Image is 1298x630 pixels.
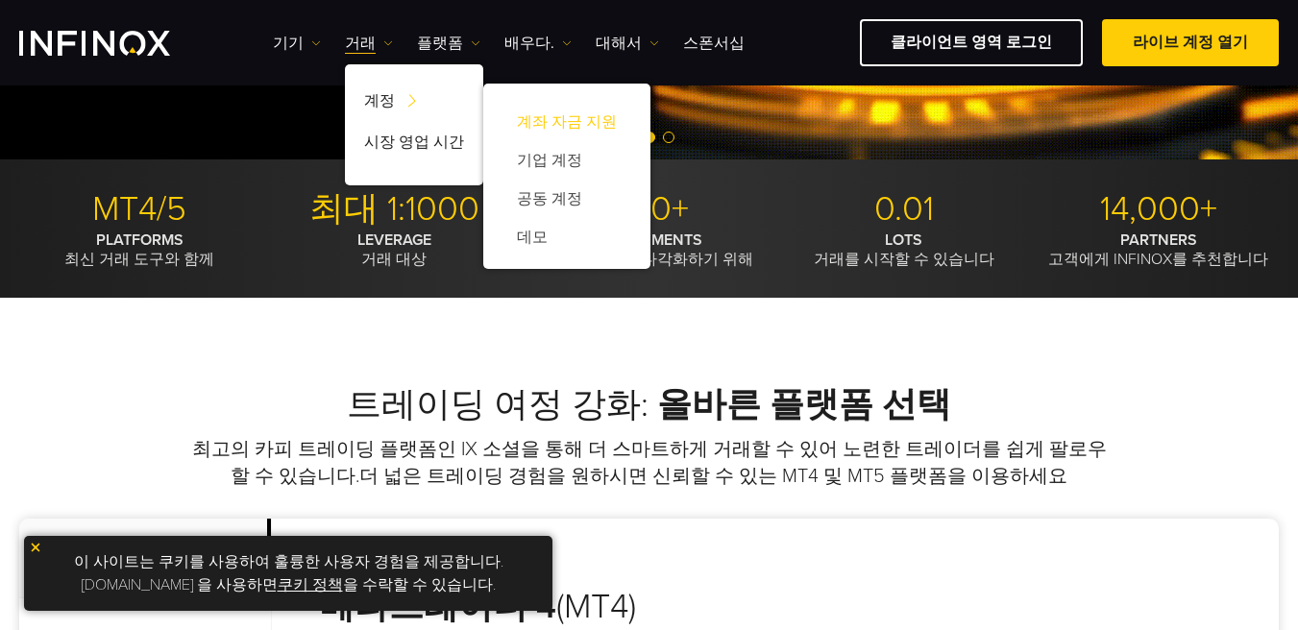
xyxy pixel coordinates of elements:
[29,541,42,554] img: yellow close icon
[517,189,582,208] font: 공동 계정
[278,575,343,594] a: 쿠키 정책
[345,32,393,55] a: 거래
[19,31,215,56] a: INFINOX Logo
[1048,250,1268,269] font: 고객에게 INFINOX를 추천합니다
[1120,230,1197,250] strong: PARTNERS
[357,230,431,250] strong: LEVERAGE
[320,586,636,627] font: (MT4)
[891,33,1052,52] font: 클라이언트 영역 로그인
[273,32,321,55] a: 기기
[596,32,659,55] a: 대해서
[683,32,745,55] a: 스폰서십
[417,34,463,53] font: 플랫폼
[364,131,464,154] font: 시장 영업 시간
[273,34,304,53] font: 기기
[64,250,214,269] font: 최신 거래 도구와 함께
[657,384,951,425] strong: 올바른 플랫폼 선택
[82,575,496,594] font: [DOMAIN_NAME] 을 사용하면 을 수락할 수 있습니다.
[663,132,674,143] span: Go to slide 3
[504,34,554,53] font: 배우다.
[517,112,617,132] font: 계좌 자금 지원
[192,438,1107,488] font: 최고의 카피 트레이딩 플랫폼인 IX 소셜을 통해 더 스마트하게 거래할 수 있어 노련한 트레이더를 쉽게 팔로우할 수 있습니다.
[92,188,186,230] font: MT4/5
[1100,188,1217,230] font: 14,000+
[860,19,1083,66] a: 클라이언트 영역 로그인
[504,32,572,55] a: 배우다.
[345,125,483,166] a: 시장 영업 시간
[502,180,631,218] a: 공동 계정
[784,188,1024,230] p: 0.01
[1102,19,1279,66] a: 라이브 계정 열기
[517,228,548,247] font: 데모
[517,151,582,170] font: 기업 계정
[96,230,184,250] strong: PLATFORMS
[596,34,642,53] font: 대해서
[320,586,556,627] strong: 메타트레이더 4
[361,250,427,269] font: 거래 대상
[309,188,479,230] font: 최대 1:1000
[347,384,649,425] font: 트레이딩 여정 강화:
[345,84,483,125] a: 계정
[74,552,503,571] font: 이 사이트는 쿠키를 사용하여 훌륭한 사용자 경험을 제공합니다.
[417,32,480,55] a: 플랫폼
[345,34,376,53] font: 거래
[359,465,1067,488] font: 더 넓은 트레이딩 경험을 원하시면 신뢰할 수 있는 MT4 및 MT5 플랫폼을 이용하세요
[502,218,631,256] a: 데모
[1133,33,1248,52] font: 라이브 계정 열기
[885,230,922,250] strong: LOTS
[502,103,631,141] a: 계좌 자금 지원
[502,141,631,180] a: 기업 계정
[814,250,994,269] font: 거래를 시작할 수 있습니다
[364,91,395,110] font: 계정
